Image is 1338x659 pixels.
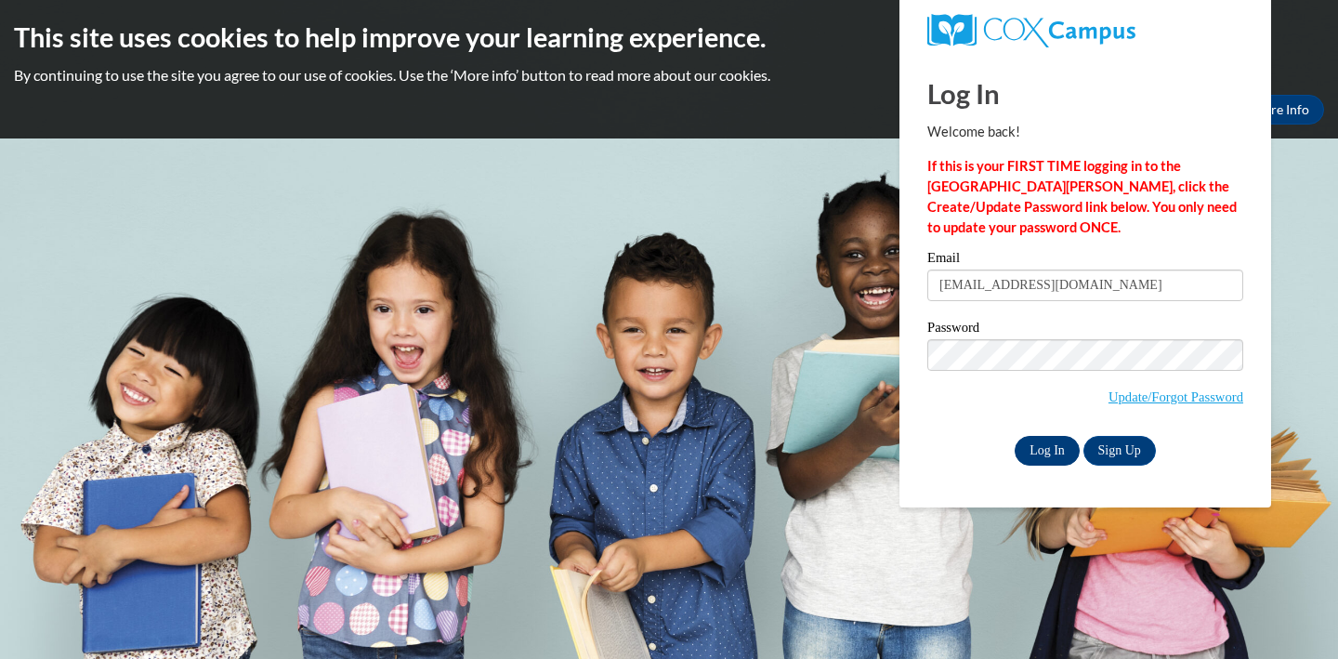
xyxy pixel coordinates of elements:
[927,251,1243,270] label: Email
[927,321,1243,339] label: Password
[927,158,1237,235] strong: If this is your FIRST TIME logging in to the [GEOGRAPHIC_DATA][PERSON_NAME], click the Create/Upd...
[927,74,1243,112] h1: Log In
[927,122,1243,142] p: Welcome back!
[14,65,1324,86] p: By continuing to use the site you agree to our use of cookies. Use the ‘More info’ button to read...
[1237,95,1324,125] a: More Info
[927,14,1243,47] a: COX Campus
[1015,436,1080,466] input: Log In
[14,19,1324,56] h2: This site uses cookies to help improve your learning experience.
[927,14,1135,47] img: COX Campus
[1108,389,1243,404] a: Update/Forgot Password
[1083,436,1156,466] a: Sign Up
